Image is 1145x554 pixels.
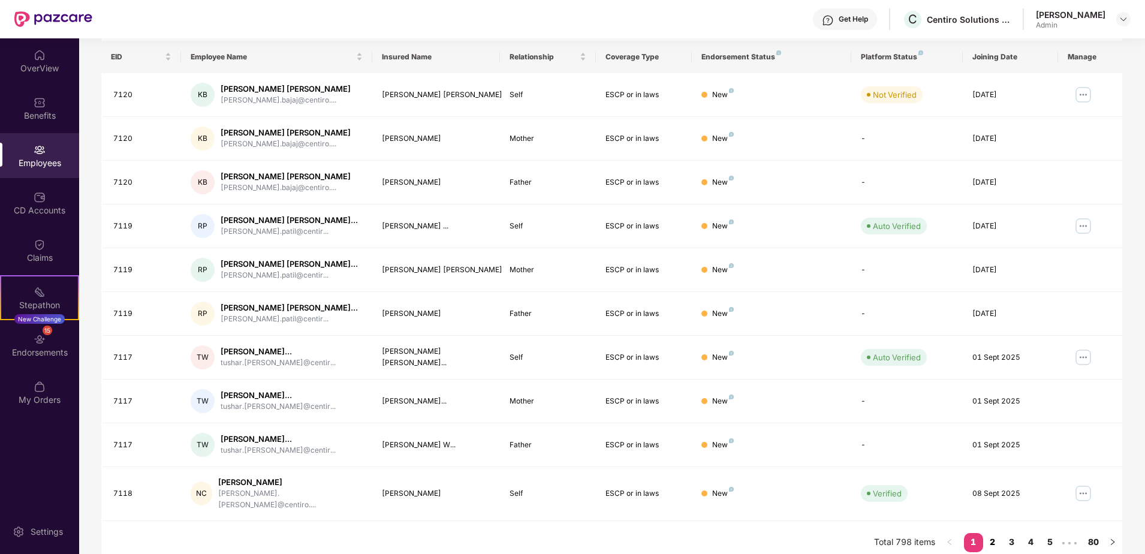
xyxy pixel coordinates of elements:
span: Employee Name [191,52,354,62]
div: [PERSON_NAME].[PERSON_NAME]@centiro.... [218,488,363,511]
div: New [712,89,734,101]
li: Next 5 Pages [1060,533,1079,552]
div: [PERSON_NAME]... [221,433,336,445]
div: [PERSON_NAME].bajaj@centiro.... [221,95,351,106]
div: Self [510,352,586,363]
div: 7117 [113,352,171,363]
div: [PERSON_NAME] [1036,9,1105,20]
img: svg+xml;base64,PHN2ZyBpZD0iQ2xhaW0iIHhtbG5zPSJodHRwOi8vd3d3LnczLm9yZy8yMDAwL3N2ZyIgd2lkdGg9IjIwIi... [34,239,46,251]
th: Coverage Type [596,41,692,73]
div: [PERSON_NAME].patil@centir... [221,314,358,325]
div: [PERSON_NAME] [PERSON_NAME] [382,89,490,101]
div: Auto Verified [873,220,921,232]
div: [PERSON_NAME] [PERSON_NAME]... [382,346,490,369]
span: right [1109,538,1116,546]
div: [DATE] [972,308,1049,320]
div: 7119 [113,264,171,276]
div: [PERSON_NAME] ... [382,221,490,232]
div: 7118 [113,488,171,499]
img: svg+xml;base64,PHN2ZyB4bWxucz0iaHR0cDovL3d3dy53My5vcmcvMjAwMC9zdmciIHdpZHRoPSI4IiBoZWlnaHQ9IjgiIH... [729,351,734,356]
div: Mother [510,264,586,276]
div: 7120 [113,89,171,101]
img: manageButton [1074,348,1093,367]
span: ••• [1060,533,1079,552]
div: [PERSON_NAME].patil@centir... [221,226,358,237]
div: RP [191,302,215,326]
div: Verified [873,487,902,499]
div: TW [191,389,215,413]
div: 08 Sept 2025 [972,488,1049,499]
th: Relationship [500,41,596,73]
li: 2 [983,533,1002,552]
div: KB [191,127,215,150]
div: [PERSON_NAME] [382,133,490,144]
li: 5 [1041,533,1060,552]
div: New Challenge [14,314,65,324]
img: svg+xml;base64,PHN2ZyB4bWxucz0iaHR0cDovL3d3dy53My5vcmcvMjAwMC9zdmciIHdpZHRoPSI4IiBoZWlnaHQ9IjgiIH... [729,219,734,224]
div: [PERSON_NAME] [PERSON_NAME] [382,264,490,276]
div: Self [510,488,586,499]
div: [PERSON_NAME] [PERSON_NAME]... [221,258,358,270]
div: 7119 [113,221,171,232]
div: [PERSON_NAME] [382,488,490,499]
td: - [851,292,963,336]
img: svg+xml;base64,PHN2ZyBpZD0iSG9tZSIgeG1sbnM9Imh0dHA6Ly93d3cudzMub3JnLzIwMDAvc3ZnIiB3aWR0aD0iMjAiIG... [34,49,46,61]
button: right [1103,533,1122,552]
div: 7120 [113,177,171,188]
div: Not Verified [873,89,917,101]
div: [PERSON_NAME] [218,477,363,488]
div: Father [510,439,586,451]
div: [PERSON_NAME]... [221,390,336,401]
div: KB [191,83,215,107]
img: svg+xml;base64,PHN2ZyBpZD0iQmVuZWZpdHMiIHhtbG5zPSJodHRwOi8vd3d3LnczLm9yZy8yMDAwL3N2ZyIgd2lkdGg9Ij... [34,97,46,109]
img: svg+xml;base64,PHN2ZyB4bWxucz0iaHR0cDovL3d3dy53My5vcmcvMjAwMC9zdmciIHdpZHRoPSI4IiBoZWlnaHQ9IjgiIH... [729,176,734,180]
div: Admin [1036,20,1105,30]
img: manageButton [1074,484,1093,503]
div: RP [191,214,215,238]
div: KB [191,170,215,194]
div: tushar.[PERSON_NAME]@centir... [221,445,336,456]
a: 4 [1022,533,1041,551]
li: Next Page [1103,533,1122,552]
img: manageButton [1074,216,1093,236]
div: 15 [43,326,52,335]
a: 2 [983,533,1002,551]
li: Total 798 items [874,533,935,552]
div: ESCP or in laws [605,488,682,499]
div: ESCP or in laws [605,352,682,363]
div: New [712,488,734,499]
div: New [712,439,734,451]
img: svg+xml;base64,PHN2ZyBpZD0iRW5kb3JzZW1lbnRzIiB4bWxucz0iaHR0cDovL3d3dy53My5vcmcvMjAwMC9zdmciIHdpZH... [34,333,46,345]
td: - [851,161,963,204]
div: tushar.[PERSON_NAME]@centir... [221,357,336,369]
div: ESCP or in laws [605,396,682,407]
div: ESCP or in laws [605,439,682,451]
div: Stepathon [1,299,78,311]
div: [DATE] [972,89,1049,101]
button: left [940,533,959,552]
div: RP [191,258,215,282]
span: C [908,12,917,26]
div: 01 Sept 2025 [972,439,1049,451]
img: svg+xml;base64,PHN2ZyB4bWxucz0iaHR0cDovL3d3dy53My5vcmcvMjAwMC9zdmciIHdpZHRoPSI4IiBoZWlnaHQ9IjgiIH... [729,132,734,137]
div: [PERSON_NAME] W... [382,439,490,451]
div: 01 Sept 2025 [972,396,1049,407]
div: [DATE] [972,264,1049,276]
div: 01 Sept 2025 [972,352,1049,363]
div: New [712,221,734,232]
div: New [712,396,734,407]
div: Get Help [839,14,868,24]
img: svg+xml;base64,PHN2ZyBpZD0iU2V0dGluZy0yMHgyMCIgeG1sbnM9Imh0dHA6Ly93d3cudzMub3JnLzIwMDAvc3ZnIiB3aW... [13,526,25,538]
img: manageButton [1074,85,1093,104]
li: Previous Page [940,533,959,552]
td: - [851,380,963,423]
td: - [851,117,963,161]
div: ESCP or in laws [605,221,682,232]
div: 7117 [113,439,171,451]
img: svg+xml;base64,PHN2ZyBpZD0iRW1wbG95ZWVzIiB4bWxucz0iaHR0cDovL3d3dy53My5vcmcvMjAwMC9zdmciIHdpZHRoPS... [34,144,46,156]
th: Joining Date [963,41,1059,73]
div: ESCP or in laws [605,308,682,320]
div: [PERSON_NAME] [PERSON_NAME] [221,171,351,182]
div: ESCP or in laws [605,133,682,144]
div: [DATE] [972,177,1049,188]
